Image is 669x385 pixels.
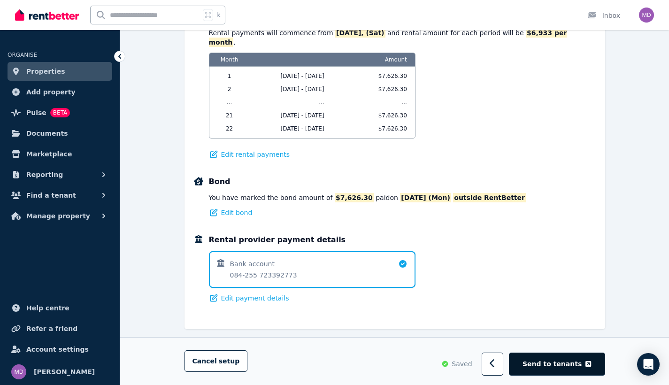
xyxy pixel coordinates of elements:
[453,193,526,202] span: outside RentBetter
[219,357,240,366] span: setup
[8,124,112,143] a: Documents
[8,62,112,81] a: Properties
[221,150,290,159] span: Edit rental payments
[34,366,95,377] span: [PERSON_NAME]
[250,85,347,93] span: [DATE] - [DATE]
[353,125,411,132] span: $7,626.30
[509,353,605,376] button: Send to tenants
[26,302,69,314] span: Help centre
[215,53,244,66] span: Month
[26,107,46,118] span: Pulse
[209,208,253,217] button: Edit bond
[8,52,37,58] span: ORGANISE
[250,112,347,119] span: [DATE] - [DATE]
[221,208,253,217] span: Edit bond
[217,11,220,19] span: k
[185,351,248,372] button: Cancelsetup
[637,353,660,376] div: Open Intercom Messenger
[587,11,620,20] div: Inbox
[353,99,411,106] span: ...
[26,344,89,355] span: Account settings
[192,358,240,365] span: Cancel
[209,176,231,187] h5: Bond
[26,128,68,139] span: Documents
[639,8,654,23] img: Mark Deacon
[8,186,112,205] button: Find a tenant
[209,28,567,47] span: $6,933 per month
[209,234,346,246] h5: Rental provider payment details
[209,193,526,202] div: You have marked the bond amount of paid on
[353,53,411,66] span: Amount
[215,125,244,132] span: 22
[11,364,26,379] img: Mark Deacon
[250,72,347,80] span: [DATE] - [DATE]
[215,112,244,119] span: 21
[221,293,289,303] span: Edit payment details
[8,83,112,101] a: Add property
[335,193,374,202] span: $7,626.30
[8,299,112,317] a: Help centre
[8,207,112,225] button: Manage property
[15,8,79,22] img: RentBetter
[26,210,90,222] span: Manage property
[8,165,112,184] button: Reporting
[26,148,72,160] span: Marketplace
[250,99,347,106] span: ...
[209,150,290,159] button: Edit rental payments
[194,177,203,185] img: Bond Details
[8,103,112,122] a: PulseBETA
[400,193,451,202] span: [DATE] (Mon)
[8,340,112,359] a: Account settings
[523,360,582,369] span: Send to tenants
[26,66,65,77] span: Properties
[353,85,411,93] span: $7,626.30
[50,108,70,117] span: BETA
[209,28,596,47] div: Rental payments will commence from and rental amount for each period will be .
[250,125,347,132] span: [DATE] - [DATE]
[209,293,289,303] button: Edit payment details
[353,112,411,119] span: $7,626.30
[452,360,472,369] span: Saved
[215,85,244,93] span: 2
[26,86,76,98] span: Add property
[8,145,112,163] a: Marketplace
[26,169,63,180] span: Reporting
[215,72,244,80] span: 1
[215,99,244,106] span: ...
[353,72,411,80] span: $7,626.30
[26,190,76,201] span: Find a tenant
[335,28,385,38] span: [DATE], (Sat)
[26,323,77,334] span: Refer a friend
[8,319,112,338] a: Refer a friend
